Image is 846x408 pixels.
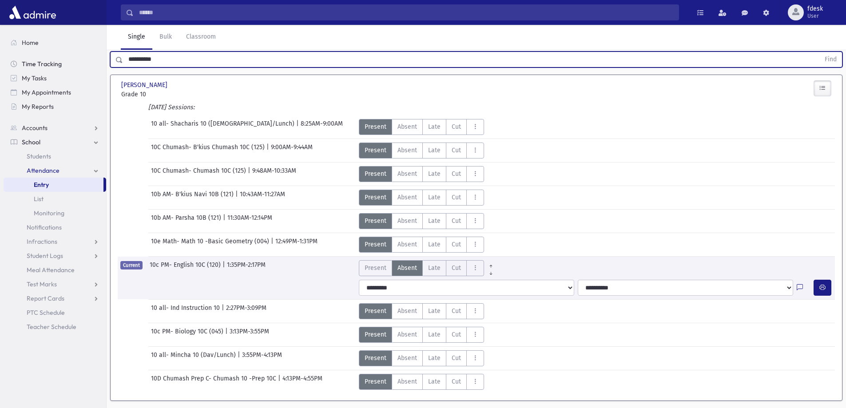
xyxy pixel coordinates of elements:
[4,85,106,99] a: My Appointments
[27,280,57,288] span: Test Marks
[121,90,232,99] span: Grade 10
[4,71,106,85] a: My Tasks
[452,263,461,273] span: Cut
[34,209,64,217] span: Monitoring
[230,327,269,343] span: 3:13PM-3:55PM
[428,146,441,155] span: Late
[365,216,386,226] span: Present
[428,353,441,363] span: Late
[134,4,679,20] input: Search
[248,166,252,182] span: |
[27,294,64,302] span: Report Cards
[296,119,301,135] span: |
[4,36,106,50] a: Home
[121,25,152,50] a: Single
[4,178,103,192] a: Entry
[397,353,417,363] span: Absent
[222,303,226,319] span: |
[4,192,106,206] a: List
[150,260,222,276] span: 10c PM- English 10C (120)
[359,237,484,253] div: AttTypes
[151,374,278,390] span: 10D Chumash Prep C- Chumash 10 -Prep 10C
[278,374,282,390] span: |
[397,377,417,386] span: Absent
[428,240,441,249] span: Late
[238,350,242,366] span: |
[151,166,248,182] span: 10C Chumash- Chumash 10C (125)
[397,193,417,202] span: Absent
[266,143,271,158] span: |
[151,237,271,253] span: 10e Math- Math 10 -Basic Geometry (004)
[428,216,441,226] span: Late
[282,374,322,390] span: 4:13PM-4:55PM
[365,193,386,202] span: Present
[22,124,48,132] span: Accounts
[397,240,417,249] span: Absent
[4,135,106,149] a: School
[428,306,441,316] span: Late
[365,146,386,155] span: Present
[301,119,343,135] span: 8:25AM-9:00AM
[4,99,106,114] a: My Reports
[22,103,54,111] span: My Reports
[807,5,823,12] span: fdesk
[359,350,484,366] div: AttTypes
[151,119,296,135] span: 10 all- Shacharis 10 ([DEMOGRAPHIC_DATA]/Lunch)
[27,309,65,317] span: PTC Schedule
[22,138,40,146] span: School
[34,181,49,189] span: Entry
[365,240,386,249] span: Present
[359,303,484,319] div: AttTypes
[428,193,441,202] span: Late
[27,152,51,160] span: Students
[148,103,195,111] i: [DATE] Sessions:
[397,169,417,178] span: Absent
[428,169,441,178] span: Late
[34,195,44,203] span: List
[152,25,179,50] a: Bulk
[275,237,318,253] span: 12:49PM-1:31PM
[27,166,60,174] span: Attendance
[235,190,240,206] span: |
[271,143,313,158] span: 9:00AM-9:44AM
[222,260,227,276] span: |
[271,237,275,253] span: |
[151,213,223,229] span: 10b AM- Parsha 10B (121)
[4,57,106,71] a: Time Tracking
[151,143,266,158] span: 10C Chumash- B'kius Chumash 10C (125)
[120,261,143,269] span: Current
[359,190,484,206] div: AttTypes
[242,350,282,366] span: 3:55PM-4:13PM
[428,122,441,131] span: Late
[452,377,461,386] span: Cut
[4,263,106,277] a: Meal Attendance
[452,216,461,226] span: Cut
[428,377,441,386] span: Late
[452,193,461,202] span: Cut
[22,74,47,82] span: My Tasks
[397,330,417,339] span: Absent
[365,263,386,273] span: Present
[252,166,296,182] span: 9:48AM-10:33AM
[227,213,272,229] span: 11:30AM-12:14PM
[225,327,230,343] span: |
[397,146,417,155] span: Absent
[397,216,417,226] span: Absent
[359,327,484,343] div: AttTypes
[151,327,225,343] span: 10c PM- Biology 10C (045)
[4,249,106,263] a: Student Logs
[397,263,417,273] span: Absent
[4,320,106,334] a: Teacher Schedule
[121,80,169,90] span: [PERSON_NAME]
[4,305,106,320] a: PTC Schedule
[359,374,484,390] div: AttTypes
[4,234,106,249] a: Infractions
[27,323,76,331] span: Teacher Schedule
[151,303,222,319] span: 10 all- Ind Instruction 10
[397,306,417,316] span: Absent
[452,122,461,131] span: Cut
[4,291,106,305] a: Report Cards
[365,169,386,178] span: Present
[359,213,484,229] div: AttTypes
[397,122,417,131] span: Absent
